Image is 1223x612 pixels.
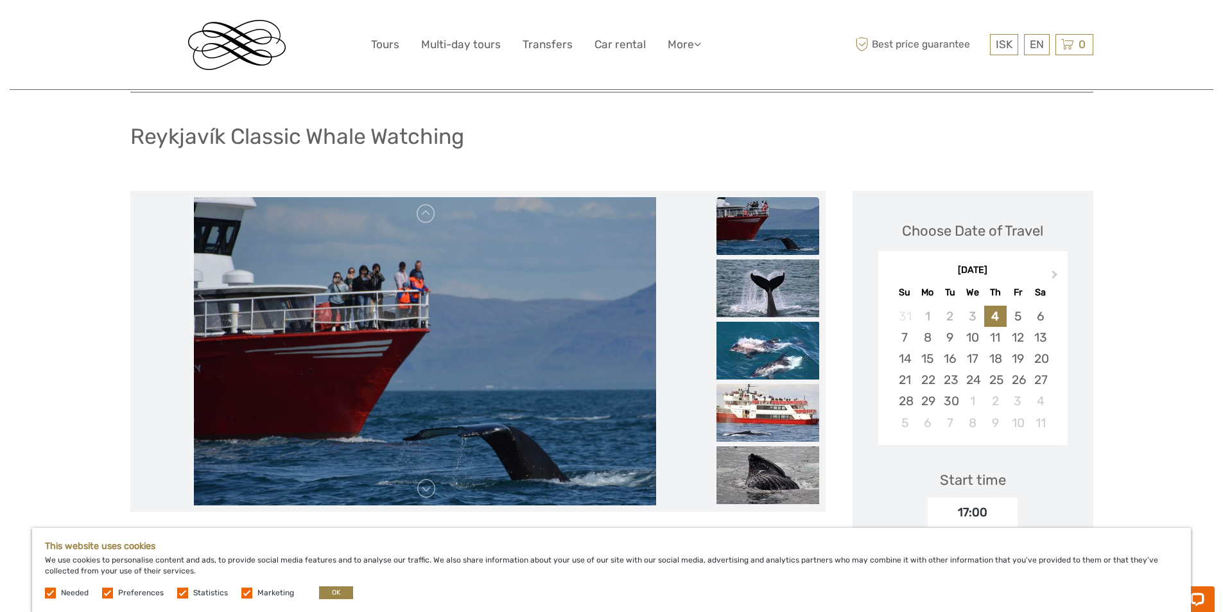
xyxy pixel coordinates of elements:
[916,306,939,327] div: Not available Monday, September 1st, 2025
[961,412,984,433] div: Choose Wednesday, October 8th, 2025
[940,470,1006,490] div: Start time
[961,390,984,412] div: Choose Wednesday, October 1st, 2025
[188,20,286,70] img: Reykjavik Residence
[130,123,464,150] h1: Reykjavík Classic Whale Watching
[194,197,656,505] img: 15ba41c5c221472397c0596014bbb5b0_main_slider.jpeg
[961,348,984,369] div: Choose Wednesday, September 17th, 2025
[1029,390,1052,412] div: Choose Saturday, October 4th, 2025
[961,284,984,301] div: We
[878,264,1068,277] div: [DATE]
[716,446,819,504] img: 851eba09ce2a480188c6a808eeae7fdc_slider_thumbnail.jpeg
[61,588,89,599] label: Needed
[894,306,916,327] div: Not available Sunday, August 31st, 2025
[939,284,961,301] div: Tu
[193,588,228,599] label: Statistics
[984,369,1007,390] div: Choose Thursday, September 25th, 2025
[32,528,1191,612] div: We use cookies to personalise content and ads, to provide social media features and to analyse ou...
[1007,369,1029,390] div: Choose Friday, September 26th, 2025
[1007,306,1029,327] div: Choose Friday, September 5th, 2025
[1029,284,1052,301] div: Sa
[961,306,984,327] div: Not available Wednesday, September 3rd, 2025
[984,284,1007,301] div: Th
[1007,412,1029,433] div: Choose Friday, October 10th, 2025
[939,412,961,433] div: Choose Tuesday, October 7th, 2025
[1029,327,1052,348] div: Choose Saturday, September 13th, 2025
[1007,390,1029,412] div: Choose Friday, October 3rd, 2025
[961,327,984,348] div: Choose Wednesday, September 10th, 2025
[319,586,353,599] button: OK
[939,348,961,369] div: Choose Tuesday, September 16th, 2025
[257,588,294,599] label: Marketing
[118,588,164,599] label: Preferences
[916,327,939,348] div: Choose Monday, September 8th, 2025
[916,369,939,390] div: Choose Monday, September 22nd, 2025
[1007,284,1029,301] div: Fr
[1007,348,1029,369] div: Choose Friday, September 19th, 2025
[1024,34,1050,55] div: EN
[939,327,961,348] div: Choose Tuesday, September 9th, 2025
[984,327,1007,348] div: Choose Thursday, September 11th, 2025
[421,35,501,54] a: Multi-day tours
[716,384,819,442] img: d8f48891cd4942da89bb87045639ee3d_slider_thumbnail.jpeg
[1029,306,1052,327] div: Choose Saturday, September 6th, 2025
[594,35,646,54] a: Car rental
[984,390,1007,412] div: Choose Thursday, October 2nd, 2025
[996,38,1012,51] span: ISK
[894,327,916,348] div: Choose Sunday, September 7th, 2025
[916,284,939,301] div: Mo
[371,35,399,54] a: Tours
[668,35,701,54] a: More
[984,348,1007,369] div: Choose Thursday, September 18th, 2025
[1029,348,1052,369] div: Choose Saturday, September 20th, 2025
[1046,267,1066,288] button: Next Month
[902,221,1043,241] div: Choose Date of Travel
[130,525,826,590] p: Venture into Faxaflói bay with our expert crew and specially trained marine biologist guides. Und...
[984,306,1007,327] div: Choose Thursday, September 4th, 2025
[928,498,1018,527] div: 17:00
[916,348,939,369] div: Choose Monday, September 15th, 2025
[148,20,163,35] button: Open LiveChat chat widget
[716,322,819,380] img: d2b0fbbba9304facb740466555ad4896_slider_thumbnail.jpeg
[961,369,984,390] div: Choose Wednesday, September 24th, 2025
[18,22,145,33] p: Chat now
[1029,369,1052,390] div: Choose Saturday, September 27th, 2025
[894,412,916,433] div: Choose Sunday, October 5th, 2025
[1007,327,1029,348] div: Choose Friday, September 12th, 2025
[894,390,916,412] div: Choose Sunday, September 28th, 2025
[1077,38,1088,51] span: 0
[939,369,961,390] div: Choose Tuesday, September 23rd, 2025
[939,390,961,412] div: Choose Tuesday, September 30th, 2025
[882,306,1063,433] div: month 2025-09
[916,390,939,412] div: Choose Monday, September 29th, 2025
[939,306,961,327] div: Not available Tuesday, September 2nd, 2025
[853,34,987,55] span: Best price guarantee
[894,348,916,369] div: Choose Sunday, September 14th, 2025
[45,541,1178,552] h5: This website uses cookies
[523,35,573,54] a: Transfers
[716,197,819,255] img: 15ba41c5c221472397c0596014bbb5b0_slider_thumbnail.jpeg
[984,412,1007,433] div: Choose Thursday, October 9th, 2025
[894,284,916,301] div: Su
[716,259,819,317] img: 5014699b04624522a2903aa98f2f6c9d_slider_thumbnail.jpeg
[894,369,916,390] div: Choose Sunday, September 21st, 2025
[1029,412,1052,433] div: Choose Saturday, October 11th, 2025
[916,412,939,433] div: Choose Monday, October 6th, 2025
